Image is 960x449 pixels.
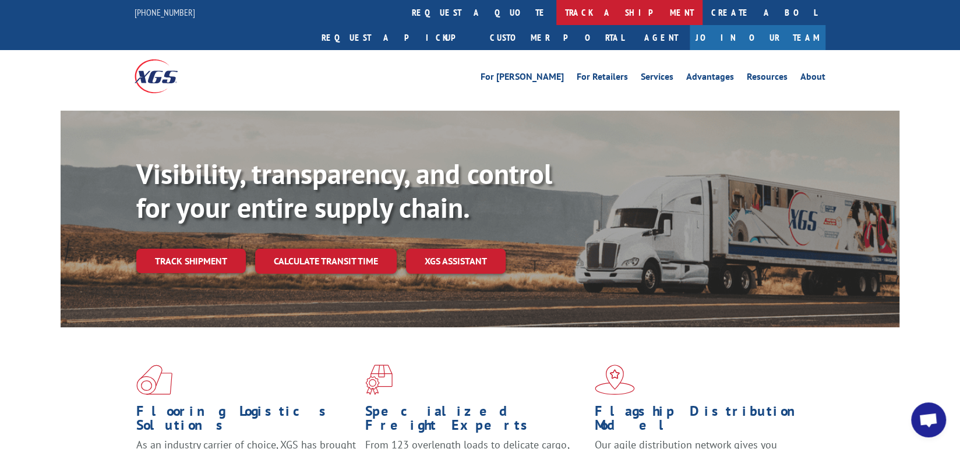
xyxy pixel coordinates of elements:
[633,25,690,50] a: Agent
[481,72,564,85] a: For [PERSON_NAME]
[136,249,246,273] a: Track shipment
[911,402,946,437] div: Open chat
[406,249,506,274] a: XGS ASSISTANT
[481,25,633,50] a: Customer Portal
[641,72,673,85] a: Services
[595,404,815,438] h1: Flagship Distribution Model
[313,25,481,50] a: Request a pickup
[747,72,788,85] a: Resources
[686,72,734,85] a: Advantages
[136,365,172,395] img: xgs-icon-total-supply-chain-intelligence-red
[690,25,825,50] a: Join Our Team
[135,6,195,18] a: [PHONE_NUMBER]
[800,72,825,85] a: About
[136,155,552,225] b: Visibility, transparency, and control for your entire supply chain.
[577,72,628,85] a: For Retailers
[595,365,635,395] img: xgs-icon-flagship-distribution-model-red
[136,404,357,438] h1: Flooring Logistics Solutions
[255,249,397,274] a: Calculate transit time
[365,365,393,395] img: xgs-icon-focused-on-flooring-red
[365,404,585,438] h1: Specialized Freight Experts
